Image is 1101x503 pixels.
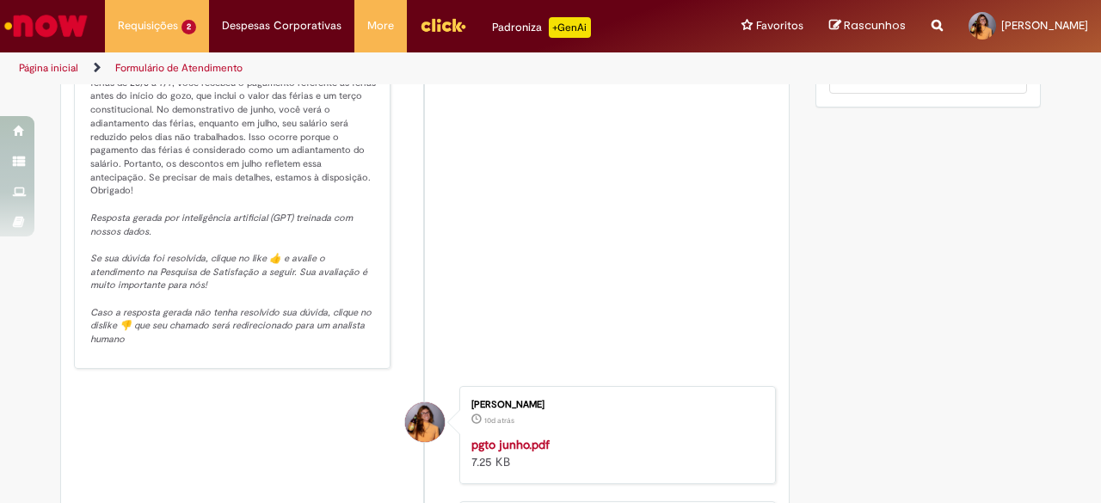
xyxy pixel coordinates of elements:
div: Bruna Soares Rodrigues [405,402,445,442]
span: Rascunhos [844,17,906,34]
span: More [367,17,394,34]
a: Página inicial [19,61,78,75]
a: Rascunhos [829,18,906,34]
time: 19/08/2025 17:54:45 [484,415,514,426]
span: Favoritos [756,17,803,34]
img: ServiceNow [2,9,90,43]
span: Requisições [118,17,178,34]
div: 7.25 KB [471,436,758,470]
time: 19/08/2025 17:53:39 [905,68,951,83]
em: Resposta gerada por inteligência artificial (GPT) treinada com nossos dados. Se sua dúvida foi re... [90,212,374,346]
span: 10d atrás [905,68,951,83]
div: [PERSON_NAME] [471,400,758,410]
span: 10d atrás [484,415,514,426]
a: pgto junho.pdf [471,437,550,452]
span: [PERSON_NAME] [1001,18,1088,33]
img: click_logo_yellow_360x200.png [420,12,466,38]
div: Padroniza [492,17,591,38]
a: Formulário de Atendimento [115,61,243,75]
p: +GenAi [549,17,591,38]
ul: Trilhas de página [13,52,721,84]
span: Despesas Corporativas [222,17,341,34]
span: 2 [181,20,196,34]
p: Olá! Vamos esclarecer sua dúvida sobre os pagamentos. Ao tirar férias de 23/6 a 7/7, você recebeu... [90,40,377,346]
